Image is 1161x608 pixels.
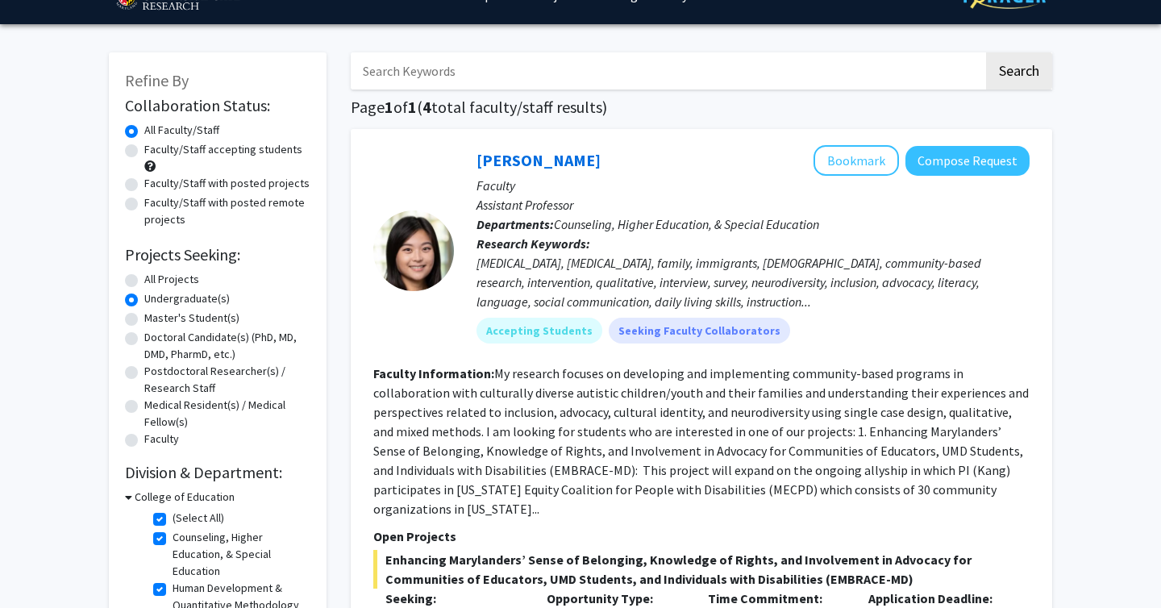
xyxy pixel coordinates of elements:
[708,589,845,608] p: Time Commitment:
[125,463,310,482] h2: Division & Department:
[422,97,431,117] span: 4
[476,195,1030,214] p: Assistant Professor
[144,175,310,192] label: Faculty/Staff with posted projects
[476,253,1030,311] div: [MEDICAL_DATA], [MEDICAL_DATA], family, immigrants, [DEMOGRAPHIC_DATA], community-based research,...
[144,194,310,228] label: Faculty/Staff with posted remote projects
[373,527,1030,546] p: Open Projects
[351,52,984,90] input: Search Keywords
[144,141,302,158] label: Faculty/Staff accepting students
[12,535,69,596] iframe: Chat
[144,397,310,431] label: Medical Resident(s) / Medical Fellow(s)
[986,52,1052,90] button: Search
[868,589,1005,608] p: Application Deadline:
[476,150,601,170] a: [PERSON_NAME]
[144,329,310,363] label: Doctoral Candidate(s) (PhD, MD, DMD, PharmD, etc.)
[905,146,1030,176] button: Compose Request to Veronica Kang
[373,550,1030,589] span: Enhancing Marylanders’ Sense of Belonging, Knowledge of Rights, and Involvement in Advocacy for C...
[476,176,1030,195] p: Faculty
[554,216,819,232] span: Counseling, Higher Education, & Special Education
[373,365,494,381] b: Faculty Information:
[125,96,310,115] h2: Collaboration Status:
[125,245,310,264] h2: Projects Seeking:
[144,271,199,288] label: All Projects
[814,145,899,176] button: Add Veronica Kang to Bookmarks
[476,235,590,252] b: Research Keywords:
[144,122,219,139] label: All Faculty/Staff
[144,363,310,397] label: Postdoctoral Researcher(s) / Research Staff
[173,510,224,527] label: (Select All)
[547,589,684,608] p: Opportunity Type:
[351,98,1052,117] h1: Page of ( total faculty/staff results)
[373,365,1029,517] fg-read-more: My research focuses on developing and implementing community-based programs in collaboration with...
[144,431,179,448] label: Faculty
[125,70,189,90] span: Refine By
[385,97,393,117] span: 1
[173,529,306,580] label: Counseling, Higher Education, & Special Education
[476,216,554,232] b: Departments:
[609,318,790,344] mat-chip: Seeking Faculty Collaborators
[144,310,239,327] label: Master's Student(s)
[385,589,522,608] p: Seeking:
[144,290,230,307] label: Undergraduate(s)
[476,318,602,344] mat-chip: Accepting Students
[408,97,417,117] span: 1
[135,489,235,506] h3: College of Education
